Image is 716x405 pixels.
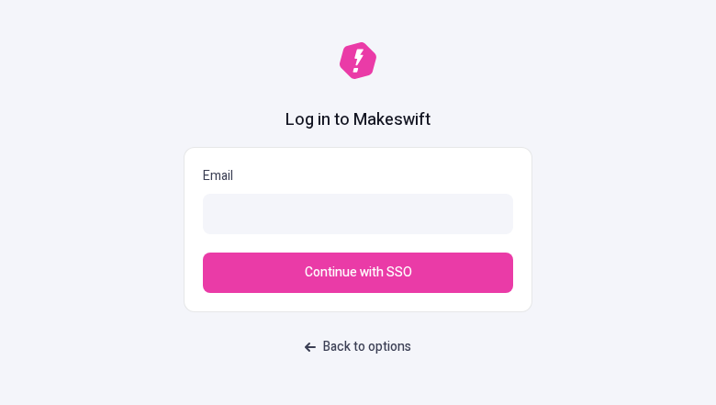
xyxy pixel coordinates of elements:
a: Back to options [294,331,422,364]
h1: Log in to Makeswift [285,108,431,132]
span: Continue with SSO [305,263,412,283]
input: Email [203,194,513,234]
button: Continue with SSO [203,253,513,293]
p: Email [203,166,513,186]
